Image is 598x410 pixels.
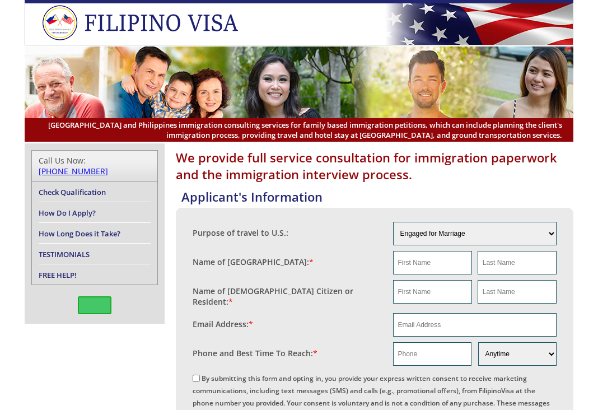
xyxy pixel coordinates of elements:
input: Last Name [478,251,557,274]
input: Last Name [478,280,557,304]
a: TESTIMONIALS [39,249,90,259]
label: Purpose of travel to U.S.: [193,227,288,238]
a: FREE HELP! [39,270,77,280]
h1: We provide full service consultation for immigration paperwork and the immigration interview proc... [176,149,573,183]
a: [PHONE_NUMBER] [39,166,108,176]
label: Name of [DEMOGRAPHIC_DATA] Citizen or Resident: [193,286,382,307]
input: Phone [393,342,471,366]
select: Phone and Best Reach Time are required. [478,342,557,366]
label: Name of [GEOGRAPHIC_DATA]: [193,257,314,267]
input: Email Address [393,313,557,337]
h4: Applicant's Information [181,188,573,205]
input: First Name [393,280,472,304]
input: First Name [393,251,472,274]
a: How Do I Apply? [39,208,96,218]
a: How Long Does it Take? [39,229,120,239]
label: Phone and Best Time To Reach: [193,348,317,358]
span: [GEOGRAPHIC_DATA] and Philippines immigration consulting services for family based immigration pe... [36,120,562,140]
div: Call Us Now: [39,155,151,176]
a: Check Qualification [39,187,106,197]
label: Email Address: [193,319,253,329]
input: By submitting this form and opting in, you provide your express written consent to receive market... [193,375,200,382]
